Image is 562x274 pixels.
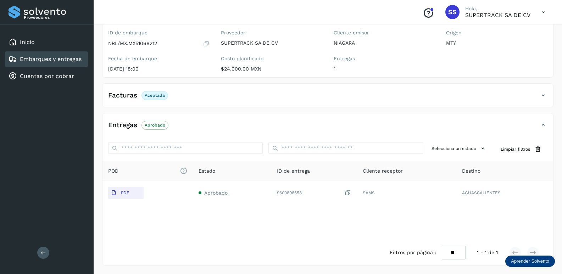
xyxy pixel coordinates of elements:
p: MTY [446,40,547,46]
div: Cuentas por cobrar [5,68,88,84]
span: Cliente receptor [363,167,403,175]
a: Inicio [20,39,35,45]
p: Aceptada [145,93,165,98]
label: ID de embarque [108,30,210,36]
p: 1 [334,66,435,72]
span: Destino [462,167,480,175]
span: Filtros por página : [390,249,436,256]
p: Hola, [465,6,530,12]
a: Embarques y entregas [20,56,82,62]
button: Limpiar filtros [495,142,547,156]
p: Proveedores [24,15,85,20]
p: SUPERTRACK SA DE CV [465,12,530,18]
p: [DATE] 18:00 [108,66,210,72]
a: Cuentas por cobrar [20,73,74,79]
span: POD [108,167,187,175]
span: Aprobado [204,190,228,196]
span: ID de entrega [277,167,310,175]
label: Entregas [334,56,435,62]
div: Inicio [5,34,88,50]
label: Proveedor [221,30,322,36]
div: Embarques y entregas [5,51,88,67]
p: NBL/MX.MX51068212 [108,40,157,46]
label: Fecha de embarque [108,56,210,62]
p: PDF [121,190,129,195]
p: $24,000.00 MXN [221,66,322,72]
button: PDF [108,187,144,199]
div: 9600898658 [277,189,351,197]
h4: Entregas [108,121,137,129]
td: SAMS [357,181,457,205]
p: SUPERTRACK SA DE CV [221,40,322,46]
h4: Facturas [108,91,137,100]
button: Selecciona un estado [429,142,489,154]
td: AGUASCALIENTES [456,181,553,205]
p: Aprender Solvento [511,258,549,264]
span: Estado [199,167,215,175]
p: Aprobado [145,123,165,128]
div: Aprender Solvento [505,256,555,267]
label: Costo planificado [221,56,322,62]
span: Limpiar filtros [501,146,530,152]
div: EntregasAprobado [102,119,553,137]
label: Cliente emisor [334,30,435,36]
div: FacturasAceptada [102,89,553,107]
p: NIAGARA [334,40,435,46]
label: Origen [446,30,547,36]
span: 1 - 1 de 1 [477,249,498,256]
